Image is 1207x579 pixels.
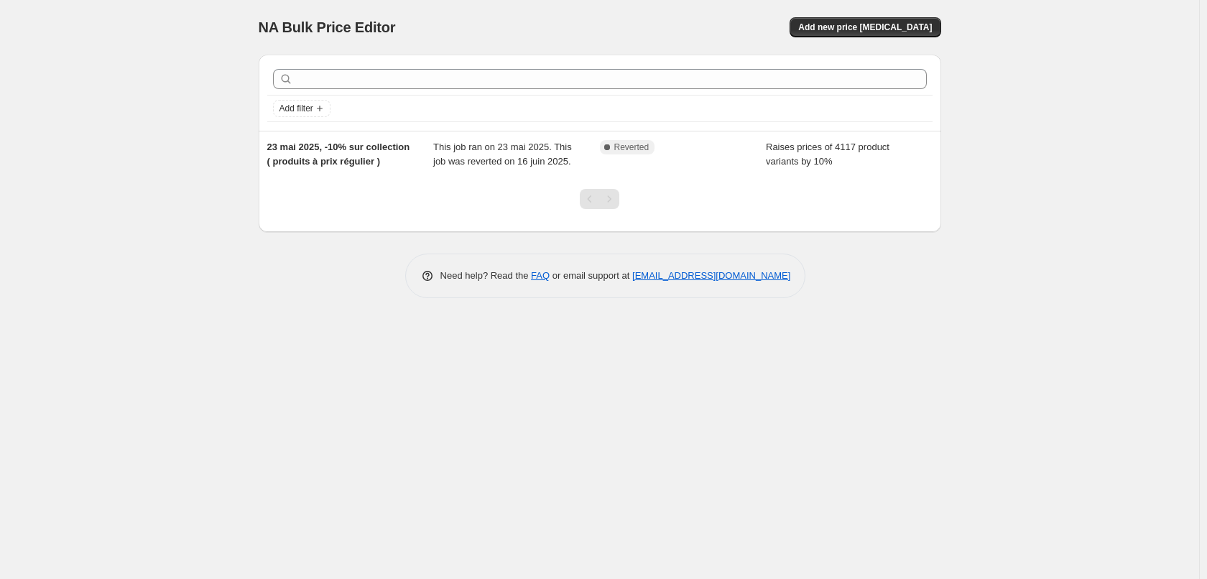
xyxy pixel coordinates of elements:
[259,19,396,35] span: NA Bulk Price Editor
[433,142,572,167] span: This job ran on 23 mai 2025. This job was reverted on 16 juin 2025.
[273,100,330,117] button: Add filter
[440,270,532,281] span: Need help? Read the
[766,142,889,167] span: Raises prices of 4117 product variants by 10%
[614,142,649,153] span: Reverted
[632,270,790,281] a: [EMAIL_ADDRESS][DOMAIN_NAME]
[790,17,940,37] button: Add new price [MEDICAL_DATA]
[580,189,619,209] nav: Pagination
[798,22,932,33] span: Add new price [MEDICAL_DATA]
[550,270,632,281] span: or email support at
[279,103,313,114] span: Add filter
[267,142,410,167] span: 23 mai 2025, -10% sur collection ( produits à prix régulier )
[531,270,550,281] a: FAQ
